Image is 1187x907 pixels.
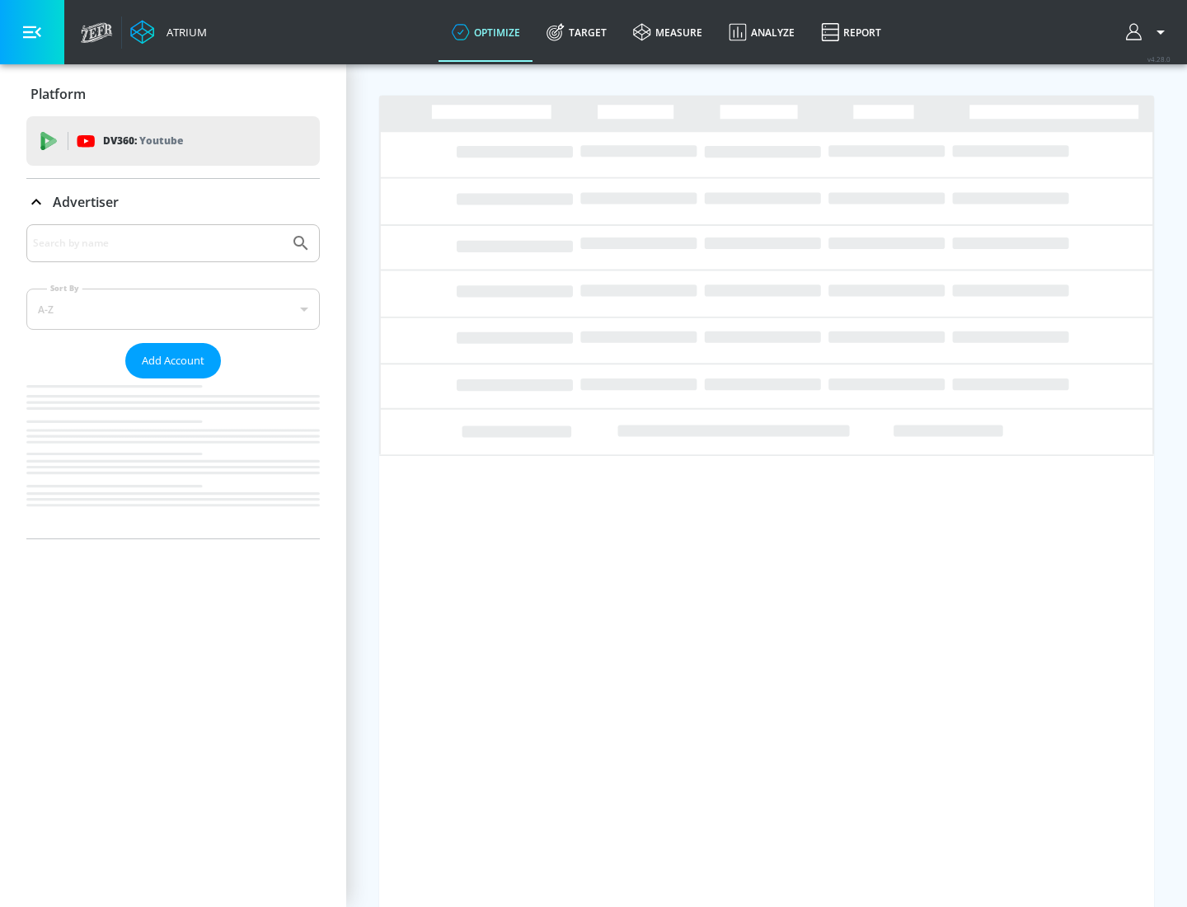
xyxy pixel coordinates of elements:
a: Analyze [715,2,808,62]
a: Report [808,2,894,62]
label: Sort By [47,283,82,294]
div: Platform [26,71,320,117]
div: Atrium [160,25,207,40]
p: Platform [30,85,86,103]
a: Atrium [130,20,207,45]
div: DV360: Youtube [26,116,320,166]
div: A-Z [26,289,320,330]
p: DV360: [103,132,183,150]
div: Advertiser [26,179,320,225]
span: Add Account [142,351,204,370]
nav: list of Advertiser [26,378,320,538]
span: v 4.28.0 [1147,54,1171,63]
div: Advertiser [26,224,320,538]
a: optimize [439,2,533,62]
p: Youtube [139,132,183,149]
input: Search by name [33,233,283,254]
p: Advertiser [53,193,119,211]
a: measure [620,2,715,62]
a: Target [533,2,620,62]
button: Add Account [125,343,221,378]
